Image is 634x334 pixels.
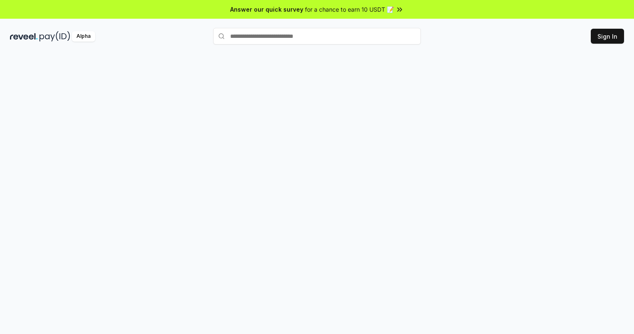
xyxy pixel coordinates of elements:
span: Answer our quick survey [230,5,303,14]
img: pay_id [39,31,70,42]
div: Alpha [72,31,95,42]
button: Sign In [591,29,624,44]
span: for a chance to earn 10 USDT 📝 [305,5,394,14]
img: reveel_dark [10,31,38,42]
